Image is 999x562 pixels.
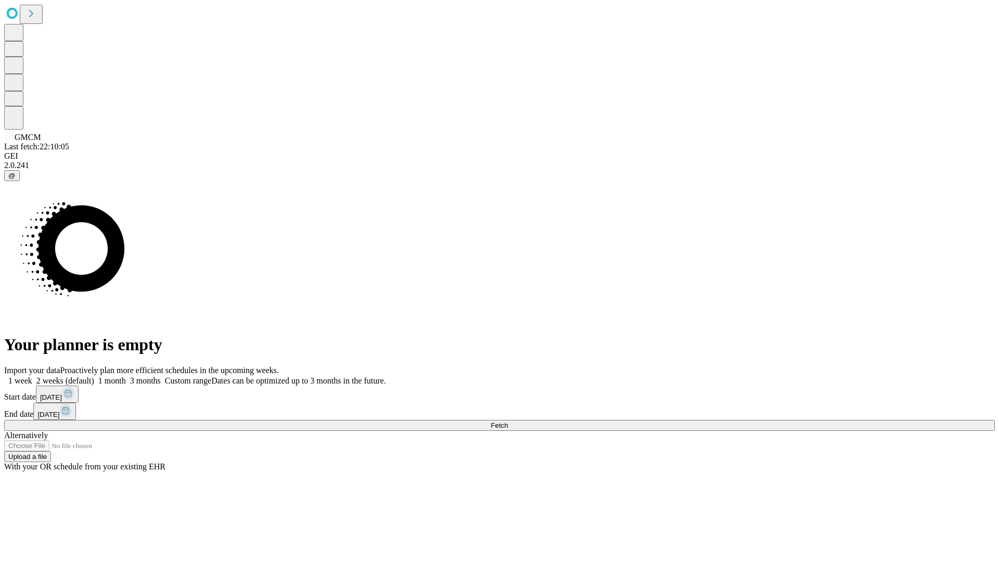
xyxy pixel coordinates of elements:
[15,133,41,142] span: GMCM
[36,376,94,385] span: 2 weeks (default)
[4,366,60,375] span: Import your data
[130,376,161,385] span: 3 months
[4,403,995,420] div: End date
[8,376,32,385] span: 1 week
[165,376,211,385] span: Custom range
[4,462,165,471] span: With your OR schedule from your existing EHR
[4,420,995,431] button: Fetch
[4,431,48,440] span: Alternatively
[4,151,995,161] div: GEI
[60,366,279,375] span: Proactively plan more efficient schedules in the upcoming weeks.
[33,403,76,420] button: [DATE]
[37,411,59,418] span: [DATE]
[40,393,62,401] span: [DATE]
[8,172,16,180] span: @
[4,335,995,354] h1: Your planner is empty
[4,142,69,151] span: Last fetch: 22:10:05
[211,376,386,385] span: Dates can be optimized up to 3 months in the future.
[36,386,79,403] button: [DATE]
[98,376,126,385] span: 1 month
[4,386,995,403] div: Start date
[4,161,995,170] div: 2.0.241
[4,170,20,181] button: @
[4,451,51,462] button: Upload a file
[491,421,508,429] span: Fetch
